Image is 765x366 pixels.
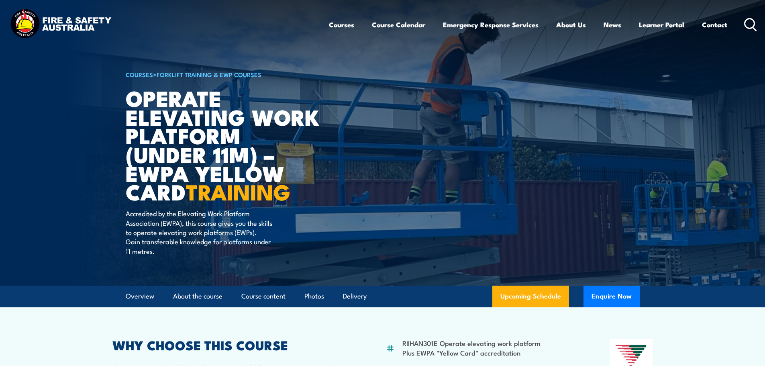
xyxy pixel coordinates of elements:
[443,14,539,35] a: Emergency Response Services
[112,339,347,350] h2: WHY CHOOSE THIS COURSE
[126,209,272,256] p: Accredited by the Elevating Work Platform Association (EWPA), this course gives you the skills to...
[126,70,324,79] h6: >
[126,286,154,307] a: Overview
[157,70,261,79] a: Forklift Training & EWP Courses
[402,348,541,357] li: Plus EWPA "Yellow Card" accreditation
[604,14,621,35] a: News
[639,14,684,35] a: Learner Portal
[702,14,727,35] a: Contact
[126,70,153,79] a: COURSES
[126,88,324,201] h1: Operate Elevating Work Platform (under 11m) – EWPA Yellow Card
[402,338,541,348] li: RIIHAN301E Operate elevating work platform
[241,286,286,307] a: Course content
[343,286,367,307] a: Delivery
[329,14,354,35] a: Courses
[173,286,222,307] a: About the course
[556,14,586,35] a: About Us
[372,14,425,35] a: Course Calendar
[583,286,640,307] button: Enquire Now
[492,286,569,307] a: Upcoming Schedule
[304,286,324,307] a: Photos
[186,174,290,208] strong: TRAINING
